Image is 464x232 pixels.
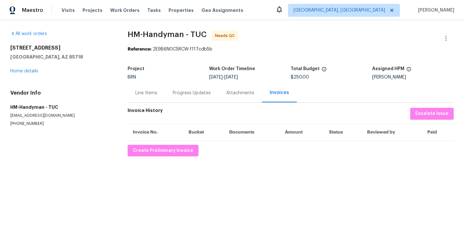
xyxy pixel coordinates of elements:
[224,75,238,79] span: [DATE]
[128,47,151,51] b: Reference:
[322,67,327,75] span: The total cost of line items that have been proposed by Opendoor. This sum includes line items th...
[415,7,454,14] span: [PERSON_NAME]
[224,124,280,141] th: Documents
[10,113,112,118] p: [EMAIL_ADDRESS][DOMAIN_NAME]
[226,90,254,96] div: Attachments
[128,145,198,157] button: Create Preliminary Invoice
[128,124,183,141] th: Invoice No.
[10,69,38,73] a: Home details
[128,67,144,71] h5: Project
[270,89,289,96] div: Invoices
[10,90,112,96] h4: Vendor Info
[209,75,238,79] span: -
[128,108,163,116] h6: Invoice History
[422,124,454,141] th: Paid
[169,7,194,14] span: Properties
[110,7,140,14] span: Work Orders
[173,90,211,96] div: Progress Updates
[10,104,112,110] h5: HM-Handyman - TUC
[128,31,207,38] span: HM-Handyman - TUC
[22,7,43,14] span: Maestro
[362,124,422,141] th: Reviewed by
[280,124,324,141] th: Amount
[10,32,47,36] a: All work orders
[415,110,449,118] span: Escalate Issue
[410,108,454,120] button: Escalate Issue
[294,7,385,14] span: [GEOGRAPHIC_DATA], [GEOGRAPHIC_DATA]
[209,67,255,71] h5: Work Order Timeline
[201,7,243,14] span: Geo Assignments
[10,45,112,51] h2: [STREET_ADDRESS]
[372,67,404,71] h5: Assigned HPM
[372,75,454,79] div: [PERSON_NAME]
[128,46,454,52] div: 2E9B6N0C5RCW-f117cdb5b
[133,147,193,155] span: Create Preliminary Invoice
[62,7,75,14] span: Visits
[147,8,161,13] span: Tasks
[82,7,102,14] span: Projects
[324,124,362,141] th: Status
[215,32,237,39] span: Needs QC
[406,67,411,75] span: The hpm assigned to this work order.
[183,124,224,141] th: Bucket
[10,121,112,126] p: [PHONE_NUMBER]
[135,90,157,96] div: Line Items
[209,75,223,79] span: [DATE]
[128,75,136,79] span: BRN
[291,67,320,71] h5: Total Budget
[291,75,309,79] span: $250.00
[10,54,112,60] h5: [GEOGRAPHIC_DATA], AZ 85718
